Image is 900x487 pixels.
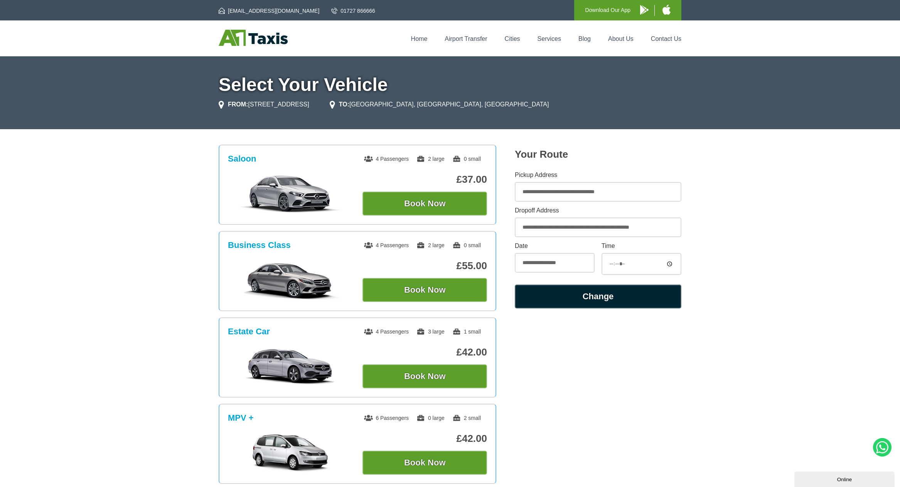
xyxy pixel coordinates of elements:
button: Book Now [362,192,487,216]
img: A1 Taxis Android App [640,5,649,15]
button: Change [515,285,681,308]
span: 4 Passengers [364,329,409,335]
a: Contact Us [651,35,681,42]
span: 4 Passengers [364,156,409,162]
span: 4 Passengers [364,242,409,248]
strong: FROM: [228,101,248,108]
strong: TO: [339,101,349,108]
label: Pickup Address [515,172,681,178]
img: Saloon [232,175,348,213]
p: £42.00 [362,433,487,445]
img: MPV + [232,434,348,472]
h3: Business Class [228,240,291,250]
span: 0 small [452,156,481,162]
p: £42.00 [362,346,487,358]
img: Estate Car [232,347,348,386]
span: 2 large [416,242,445,248]
a: Services [538,35,561,42]
a: [EMAIL_ADDRESS][DOMAIN_NAME] [219,7,319,15]
img: Business Class [232,261,348,300]
button: Book Now [362,451,487,475]
img: A1 Taxis St Albans LTD [219,30,288,46]
li: [GEOGRAPHIC_DATA], [GEOGRAPHIC_DATA], [GEOGRAPHIC_DATA] [330,100,549,109]
h3: Estate Car [228,327,270,337]
p: Download Our App [585,5,630,15]
h3: Saloon [228,154,256,164]
h3: MPV + [228,413,254,423]
a: About Us [608,35,634,42]
p: £55.00 [362,260,487,272]
a: Cities [505,35,520,42]
span: 6 Passengers [364,415,409,421]
span: 0 large [416,415,445,421]
label: Dropoff Address [515,207,681,214]
label: Date [515,243,595,249]
a: Home [411,35,428,42]
a: Blog [578,35,591,42]
h1: Select Your Vehicle [219,76,681,94]
button: Book Now [362,364,487,388]
img: A1 Taxis iPhone App [662,5,671,15]
a: 01727 866666 [331,7,375,15]
span: 2 small [452,415,481,421]
p: £37.00 [362,174,487,185]
h2: Your Route [515,148,681,160]
button: Book Now [362,278,487,302]
label: Time [602,243,681,249]
span: 3 large [416,329,445,335]
a: Airport Transfer [445,35,487,42]
li: [STREET_ADDRESS] [219,100,309,109]
span: 2 large [416,156,445,162]
iframe: chat widget [794,470,896,487]
span: 0 small [452,242,481,248]
span: 1 small [452,329,481,335]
